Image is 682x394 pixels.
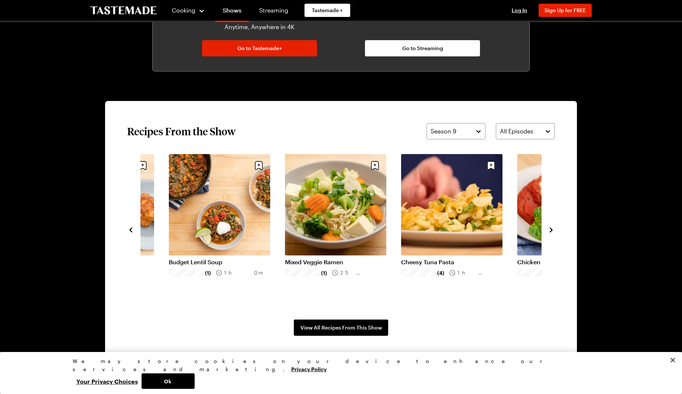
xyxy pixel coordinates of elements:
a: Go to Tastemade+ [202,40,317,56]
button: Log In [505,7,534,14]
button: Save recipe [368,158,382,172]
button: Sign Up for FREE [539,4,592,17]
span: Sign Up for FREE [544,7,586,13]
button: Save recipe [252,158,266,172]
a: More information about your privacy, opens in a new tab [291,365,327,372]
button: All Episodes [496,123,555,139]
p: Watch on Our Streaming Channels [369,14,476,31]
button: Season 9 [427,123,486,139]
a: To Tastemade Home Page [90,6,157,15]
div: We may store cookies on your device to enhance our services and marketing. [73,357,603,373]
a: Chicken Pizzaiola [517,258,619,266]
span: Cooking [172,7,195,14]
a: Mixed Veggie Ramen [285,258,386,266]
h2: Recipes From the Show [127,125,236,138]
p: Watch Ad-Free on Any Device, Anytime, Anywhere in 4K [206,14,313,31]
button: navigate to next item [547,225,555,234]
span: Go to Streaming [402,45,443,52]
span: Tastemade + [312,7,343,14]
a: Cheesy Tuna Pasta [401,258,502,266]
button: Cooking [171,1,205,19]
span: View All Recipes From This Show [300,324,382,331]
a: Shows [215,1,249,22]
button: Close [665,352,681,368]
span: Season 9 [431,127,456,136]
button: Save recipe [136,158,150,172]
button: navigate to previous item [127,225,135,234]
a: View All Recipes From This Show [294,320,388,336]
button: Ok [142,373,195,389]
a: Budget Lentil Soup [169,258,270,266]
a: Go to Streaming [365,40,480,56]
span: All Episodes [500,127,533,136]
span: Go to Tastemade+ [237,45,282,52]
span: Log In [512,7,527,13]
a: Tastemade + [305,4,350,17]
button: Your Privacy Choices [73,373,142,389]
div: Privacy [73,357,603,389]
button: Save recipe [484,158,498,172]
